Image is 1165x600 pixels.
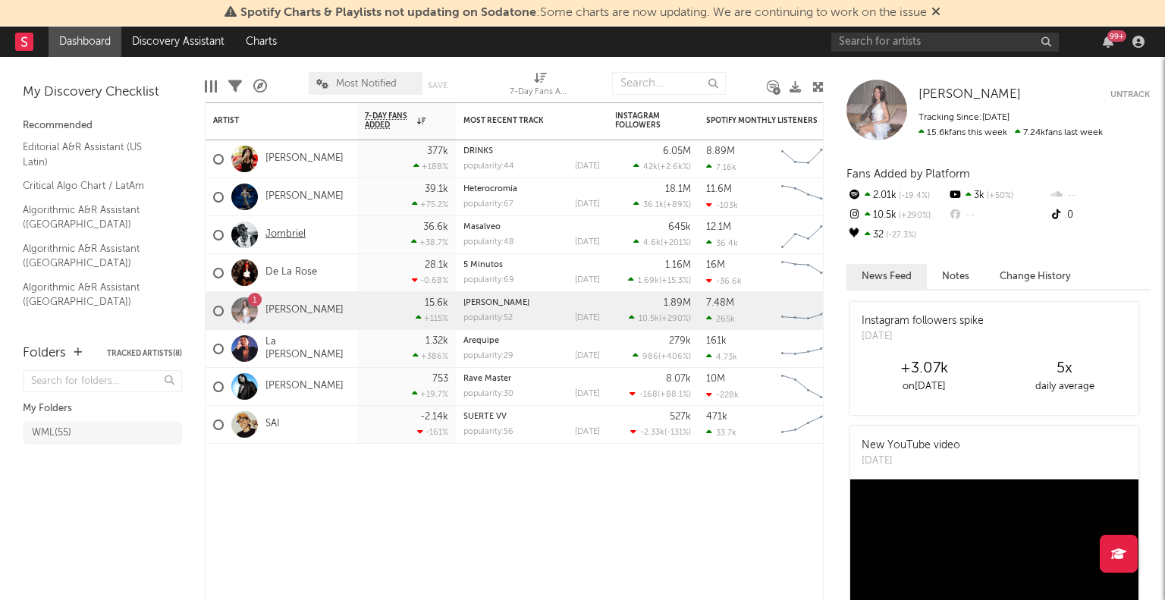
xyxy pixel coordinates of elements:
[897,192,930,200] span: -19.4 %
[669,336,691,346] div: 279k
[854,378,994,396] div: on [DATE]
[463,413,507,421] a: SUERTE VV
[642,353,658,361] span: 986
[23,279,167,310] a: Algorithmic A&R Assistant ([GEOGRAPHIC_DATA])
[463,337,600,345] div: Arequipe
[846,206,947,225] div: 10.5k
[630,389,691,399] div: ( )
[23,117,182,135] div: Recommended
[23,202,167,233] a: Algorithmic A&R Assistant ([GEOGRAPHIC_DATA])
[213,116,327,125] div: Artist
[661,277,689,285] span: +15.3 %
[413,351,448,361] div: +386 %
[706,276,742,286] div: -36.6k
[463,200,513,209] div: popularity: 67
[706,428,736,438] div: 33.7k
[23,240,167,272] a: Algorithmic A&R Assistant ([GEOGRAPHIC_DATA])
[412,199,448,209] div: +75.2 %
[665,184,691,194] div: 18.1M
[425,336,448,346] div: 1.32k
[463,147,600,155] div: DRINKS
[862,438,960,454] div: New YouTube video
[897,212,931,220] span: +290 %
[774,406,843,444] svg: Chart title
[628,275,691,285] div: ( )
[463,299,600,307] div: Luis
[947,206,1048,225] div: --
[23,370,182,392] input: Search for folders...
[228,64,242,108] div: Filters
[660,391,689,399] span: +88.1 %
[706,146,735,156] div: 8.89M
[336,79,397,89] span: Most Notified
[265,190,344,203] a: [PERSON_NAME]
[668,222,691,232] div: 645k
[706,412,727,422] div: 471k
[666,374,691,384] div: 8.07k
[575,352,600,360] div: [DATE]
[365,112,413,130] span: 7-Day Fans Added
[706,184,732,194] div: 11.6M
[427,146,448,156] div: 377k
[927,264,984,289] button: Notes
[575,314,600,322] div: [DATE]
[639,315,659,323] span: 10.5k
[575,276,600,284] div: [DATE]
[265,228,306,241] a: Jombriel
[706,238,738,248] div: 36.4k
[412,389,448,399] div: +19.7 %
[417,427,448,437] div: -161 %
[463,390,513,398] div: popularity: 30
[984,264,1086,289] button: Change History
[706,390,739,400] div: -228k
[846,264,927,289] button: News Feed
[463,116,577,125] div: Most Recent Track
[918,113,1010,122] span: Tracking Since: [DATE]
[1049,186,1150,206] div: --
[411,237,448,247] div: +38.7 %
[862,329,984,344] div: [DATE]
[884,231,916,240] span: -27.3 %
[463,428,513,436] div: popularity: 56
[463,185,517,193] a: Heterocromía
[428,81,447,90] button: Save
[240,7,536,19] span: Spotify Charts & Playlists not updating on Sodatone
[463,375,600,383] div: Rave Master
[706,222,731,232] div: 12.1M
[629,313,691,323] div: ( )
[918,88,1021,101] span: [PERSON_NAME]
[235,27,287,57] a: Charts
[463,261,600,269] div: 5 Minutos
[706,200,738,210] div: -103k
[640,429,664,437] span: -2.33k
[463,375,511,383] a: Rave Master
[463,261,503,269] a: 5 Minutos
[23,83,182,102] div: My Discovery Checklist
[265,266,317,279] a: De La Rose
[463,413,600,421] div: SUERTE VV
[931,7,940,19] span: Dismiss
[575,390,600,398] div: [DATE]
[854,360,994,378] div: +3.07k
[664,298,691,308] div: 1.89M
[420,412,448,422] div: -2.14k
[862,454,960,469] div: [DATE]
[630,427,691,437] div: ( )
[575,238,600,247] div: [DATE]
[774,254,843,292] svg: Chart title
[633,162,691,171] div: ( )
[463,185,600,193] div: Heterocromía
[706,116,820,125] div: Spotify Monthly Listeners
[463,238,514,247] div: popularity: 48
[463,223,501,231] a: Masalveo
[121,27,235,57] a: Discovery Assistant
[265,418,280,431] a: SAI
[633,237,691,247] div: ( )
[416,313,448,323] div: +115 %
[994,360,1135,378] div: 5 x
[463,299,529,307] a: [PERSON_NAME]
[774,140,843,178] svg: Chart title
[23,139,167,170] a: Editorial A&R Assistant (US Latin)
[663,239,689,247] span: +201 %
[665,260,691,270] div: 1.16M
